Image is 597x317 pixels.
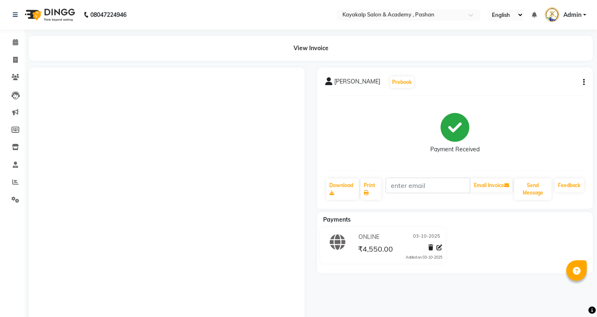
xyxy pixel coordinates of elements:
[514,178,551,200] button: Send Message
[29,36,593,61] div: View Invoice
[323,216,351,223] span: Payments
[555,178,584,192] a: Feedback
[563,284,589,309] iframe: chat widget
[563,11,581,19] span: Admin
[406,255,442,260] div: Added on 03-10-2025
[430,145,480,154] div: Payment Received
[21,3,77,26] img: logo
[386,178,470,193] input: enter email
[358,244,393,256] span: ₹4,550.00
[360,178,382,200] a: Print
[90,3,126,26] b: 08047224946
[545,7,559,22] img: Admin
[390,76,414,88] button: Prebook
[413,233,440,241] span: 03-10-2025
[471,178,512,192] button: Email Invoice
[326,178,359,200] a: Download
[334,77,380,89] span: [PERSON_NAME]
[358,233,379,241] span: ONLINE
